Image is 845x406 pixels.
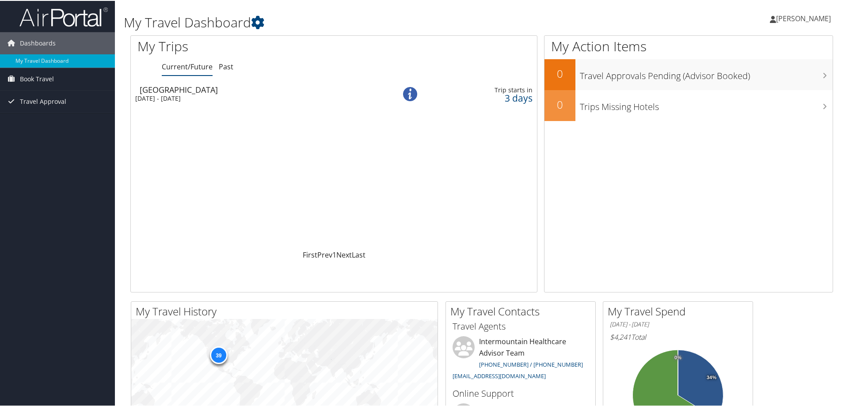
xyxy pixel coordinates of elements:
[209,345,227,363] div: 39
[453,371,546,379] a: [EMAIL_ADDRESS][DOMAIN_NAME]
[444,85,533,93] div: Trip starts in
[352,249,365,259] a: Last
[162,61,213,71] a: Current/Future
[317,249,332,259] a: Prev
[140,85,376,93] div: [GEOGRAPHIC_DATA]
[403,86,417,100] img: alert-flat-solid-info.png
[608,303,753,318] h2: My Travel Spend
[448,335,593,383] li: Intermountain Healthcare Advisor Team
[610,331,746,341] h6: Total
[580,65,833,81] h3: Travel Approvals Pending (Advisor Booked)
[544,96,575,111] h2: 0
[124,12,601,31] h1: My Travel Dashboard
[450,303,595,318] h2: My Travel Contacts
[20,67,54,89] span: Book Travel
[135,94,372,102] div: [DATE] - [DATE]
[137,36,361,55] h1: My Trips
[544,65,575,80] h2: 0
[674,354,681,360] tspan: 0%
[544,58,833,89] a: 0Travel Approvals Pending (Advisor Booked)
[770,4,840,31] a: [PERSON_NAME]
[453,387,589,399] h3: Online Support
[20,90,66,112] span: Travel Approval
[20,31,56,53] span: Dashboards
[580,95,833,112] h3: Trips Missing Hotels
[544,89,833,120] a: 0Trips Missing Hotels
[332,249,336,259] a: 1
[707,374,716,379] tspan: 34%
[303,249,317,259] a: First
[336,249,352,259] a: Next
[544,36,833,55] h1: My Action Items
[479,360,583,368] a: [PHONE_NUMBER] / [PHONE_NUMBER]
[776,13,831,23] span: [PERSON_NAME]
[453,319,589,332] h3: Travel Agents
[610,331,631,341] span: $4,241
[219,61,233,71] a: Past
[610,319,746,328] h6: [DATE] - [DATE]
[136,303,438,318] h2: My Travel History
[444,93,533,101] div: 3 days
[19,6,108,27] img: airportal-logo.png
